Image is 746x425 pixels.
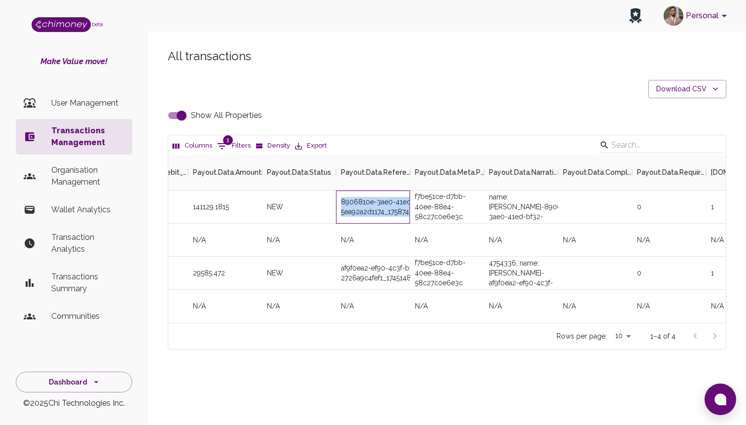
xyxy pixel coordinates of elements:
[410,191,484,224] div: f7be51ce-d7bb-40ee-88e4-58c27c0e6e3c
[168,48,726,64] h5: All transactions
[660,3,734,29] button: account of current user
[341,155,410,190] div: Payout.Data.Reference
[188,257,262,290] div: 29585.472
[223,135,233,145] span: 1
[484,155,558,190] div: Payout.Data.Narration
[262,224,336,257] div: N/A
[262,155,336,190] div: Payout.Data.Status
[262,290,336,323] div: N/A
[51,232,124,255] p: Transaction Analytics
[170,138,215,154] button: Select columns
[558,290,632,323] div: N/A
[632,257,706,290] div: 0
[558,155,632,190] div: Payout.Data.Complete_message
[558,224,632,257] div: N/A
[188,191,262,224] div: 141129.1815
[193,155,261,190] div: Payout.Data.Amount
[51,125,124,149] p: Transactions Management
[51,310,124,322] p: Communities
[611,137,709,153] input: Search…
[664,6,683,26] img: avatar
[51,271,124,295] p: Transactions Summary
[188,224,262,257] div: N/A
[336,224,410,257] div: N/A
[336,191,410,224] div: 8906810e-3ae0-41ed-bf32-5ea92a2d1174_1758741700318
[632,224,706,257] div: N/A
[191,110,262,121] span: Show All Properties
[188,290,262,323] div: N/A
[484,290,558,323] div: N/A
[563,155,632,190] div: Payout.Data.Complete_message
[267,155,331,190] div: Payout.Data.Status
[484,224,558,257] div: N/A
[51,97,124,109] p: User Management
[489,155,558,190] div: Payout.Data.Narration
[632,155,706,190] div: Payout.Data.Requires_approval
[336,155,410,190] div: Payout.Data.Reference
[293,138,329,154] button: Export
[51,204,124,216] p: Wallet Analytics
[336,257,410,290] div: af9f0ea2-ef90-4c3f-b72f-2726a9c4fef1_1745148420645
[484,257,558,290] div: Goodwall SA-gid: 4754336, name: [PERSON_NAME]-af9f0ea2-ef90-4c3f-b72f-2726a9c4fef1
[415,155,484,190] div: Payout.Data.Meta.Payer
[410,224,484,257] div: N/A
[632,191,706,224] div: 0
[705,384,736,415] button: Open chat window
[637,155,706,190] div: Payout.Data.Requires_approval
[92,21,103,27] span: beta
[484,191,558,224] div: Goodwall SA-gid: 4754336, name: [PERSON_NAME]-8906810e-3ae0-41ed-bf32-5ea92a2d1174
[188,155,262,190] div: Payout.Data.Amount
[650,331,675,341] p: 1–4 of 4
[262,191,336,224] div: NEW
[215,138,253,154] button: Show filters
[114,155,188,190] div: Payout.Data.Debit_currency
[410,290,484,323] div: N/A
[557,331,607,341] p: Rows per page:
[410,257,484,290] div: f7be51ce-d7bb-40ee-88e4-58c27c0e6e3c
[599,137,724,155] div: Search
[262,257,336,290] div: NEW
[410,155,484,190] div: Payout.Data.Meta.Payer
[632,290,706,323] div: N/A
[253,138,293,154] button: Density
[648,80,726,98] button: Download CSV
[32,17,91,32] img: Logo
[336,290,410,323] div: N/A
[611,329,634,343] div: 10
[51,164,124,188] p: Organisation Management
[16,372,132,393] button: Dashboard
